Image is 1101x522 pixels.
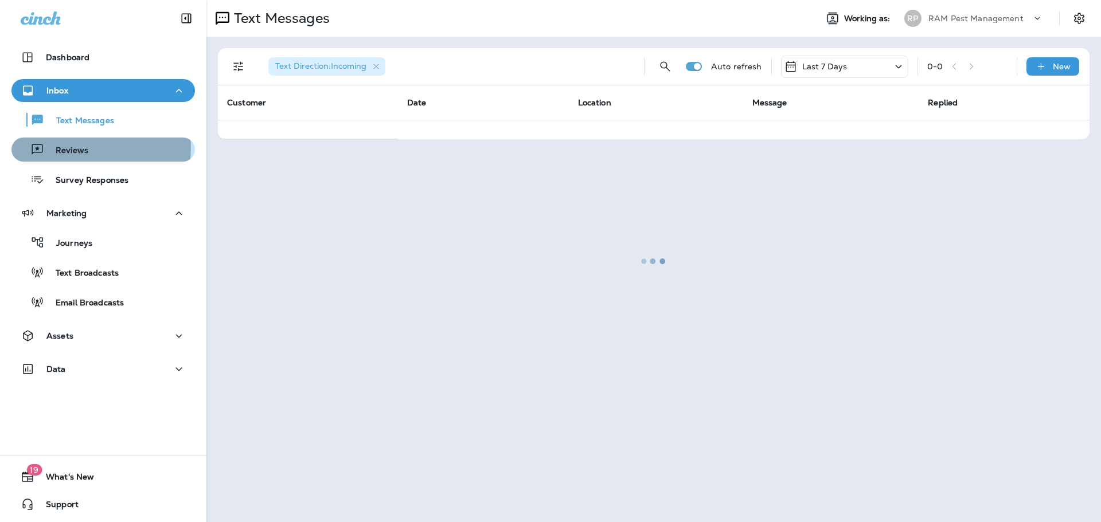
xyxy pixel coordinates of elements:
span: 19 [26,464,42,476]
button: Text Broadcasts [11,260,195,284]
p: Reviews [44,146,88,156]
p: Data [46,364,66,374]
button: Email Broadcasts [11,290,195,314]
button: Inbox [11,79,195,102]
p: Marketing [46,209,87,218]
button: Support [11,493,195,516]
button: Text Messages [11,108,195,132]
p: Journeys [45,238,92,249]
span: What's New [34,472,94,486]
button: Journeys [11,230,195,254]
p: Text Messages [45,116,114,127]
span: Support [34,500,79,513]
p: Text Broadcasts [44,268,119,279]
p: New [1053,62,1071,71]
p: Dashboard [46,53,89,62]
button: Data [11,358,195,380]
p: Survey Responses [44,175,128,186]
p: Email Broadcasts [44,298,124,309]
p: Inbox [46,86,68,95]
button: Collapse Sidebar [170,7,202,30]
button: Survey Responses [11,167,195,191]
button: Marketing [11,202,195,225]
button: Assets [11,324,195,347]
p: Assets [46,331,73,340]
button: Reviews [11,138,195,162]
button: 19What's New [11,465,195,488]
button: Dashboard [11,46,195,69]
